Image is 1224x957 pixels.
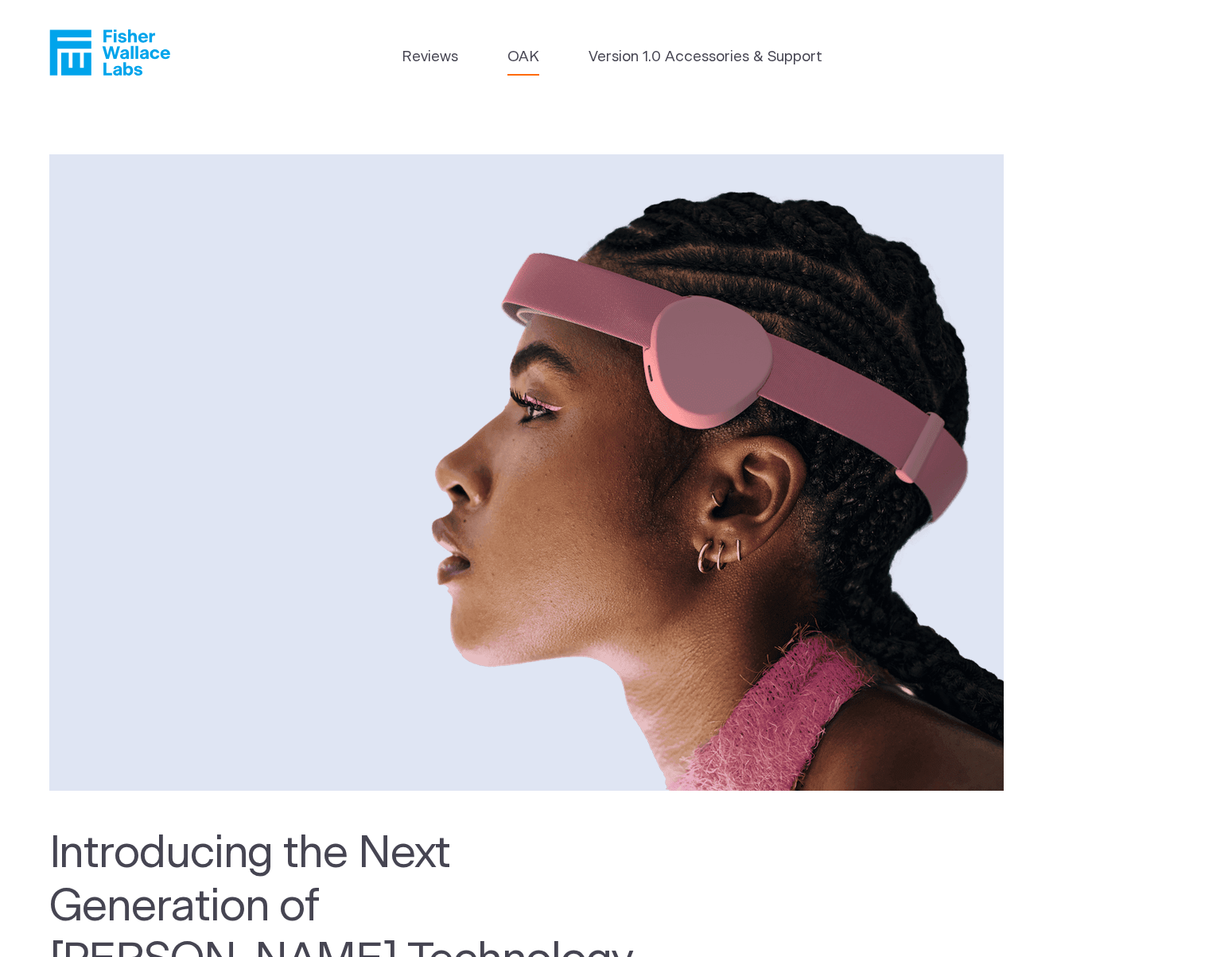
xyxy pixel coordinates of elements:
[49,29,170,76] a: Fisher Wallace
[507,46,539,68] a: OAK
[402,46,458,68] a: Reviews
[49,154,1004,791] img: woman_oak_pink.png
[589,46,822,68] a: Version 1.0 Accessories & Support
